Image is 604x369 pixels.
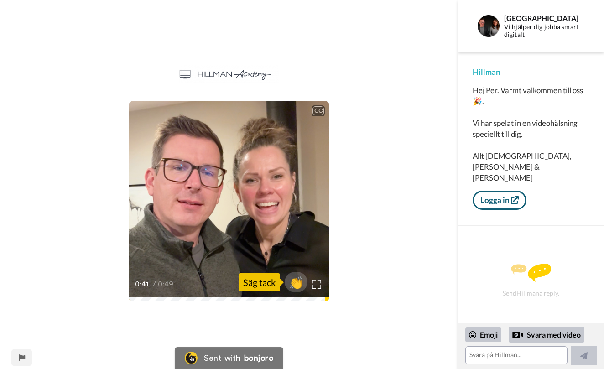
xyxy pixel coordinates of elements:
div: Reply by Video [512,329,523,340]
span: / [153,279,156,290]
img: message.svg [511,264,551,282]
div: Hej Per. Varmt välkommen till oss 🎉. Vi har spelat in en videohälsning speciellt till dig. Allt [... [473,85,589,183]
div: Vi hjälper dig jobba smart digitalt [504,23,589,39]
div: bonjoro [244,354,273,362]
img: Full screen [312,280,321,289]
span: 👏 [285,275,307,290]
div: Emoji [465,327,501,342]
div: Svara med video [509,327,584,343]
div: Sent with [204,354,240,362]
div: [GEOGRAPHIC_DATA] [504,14,589,22]
button: 👏 [285,272,307,292]
img: d22bba8f-422b-4af0-9927-004180be010d [179,65,279,83]
img: Profile Image [478,15,500,37]
div: Send Hillman a reply. [470,242,592,318]
div: Säg tack [239,273,280,291]
span: 0:41 [135,279,151,290]
span: 0:49 [158,279,174,290]
div: CC [312,106,324,115]
img: Bonjoro Logo [185,352,198,364]
a: Bonjoro LogoSent withbonjoro [175,347,283,369]
a: Logga in [473,191,526,210]
div: Hillman [473,67,589,78]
